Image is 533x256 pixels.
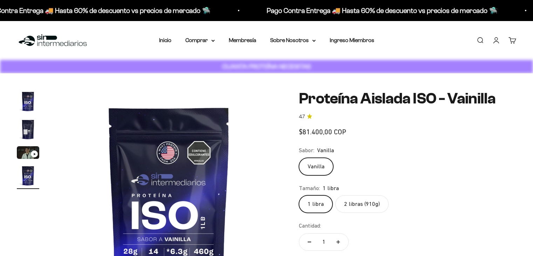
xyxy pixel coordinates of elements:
legend: Sabor: [299,146,314,155]
sale-price: $81.400,00 COP [299,126,346,137]
a: 4.74.7 de 5.0 estrellas [299,113,516,121]
button: Ir al artículo 1 [17,90,39,115]
a: Inicio [159,37,171,43]
button: Reducir cantidad [299,234,320,250]
span: 1 libra [323,184,339,193]
img: Proteína Aislada ISO - Vainilla [17,164,39,187]
p: Pago Contra Entrega 🚚 Hasta 60% de descuento vs precios de mercado 🛸 [267,5,498,16]
button: Ir al artículo 4 [17,164,39,189]
legend: Tamaño: [299,184,320,193]
button: Ir al artículo 3 [17,146,39,161]
a: Membresía [229,37,256,43]
a: Ingreso Miembros [330,37,374,43]
label: Cantidad: [299,221,321,230]
span: Vanilla [317,146,334,155]
summary: Comprar [185,36,215,45]
button: Aumentar cantidad [328,234,348,250]
img: Proteína Aislada ISO - Vainilla [17,118,39,141]
h1: Proteína Aislada ISO - Vainilla [299,90,516,107]
span: 4.7 [299,113,305,121]
strong: CUANTA PROTEÍNA NECESITAS [222,63,311,70]
summary: Sobre Nosotros [270,36,316,45]
img: Proteína Aislada ISO - Vainilla [17,90,39,113]
button: Ir al artículo 2 [17,118,39,143]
